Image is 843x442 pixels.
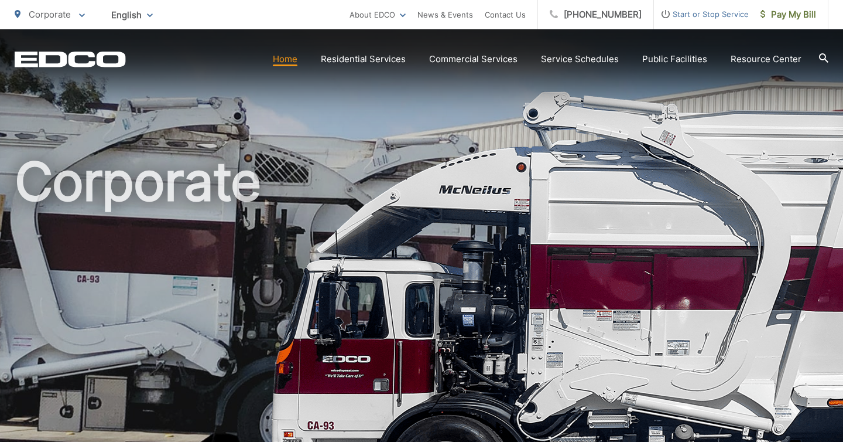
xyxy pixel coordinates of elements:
[731,52,801,66] a: Resource Center
[541,52,619,66] a: Service Schedules
[273,52,297,66] a: Home
[642,52,707,66] a: Public Facilities
[349,8,406,22] a: About EDCO
[15,51,126,67] a: EDCD logo. Return to the homepage.
[29,9,71,20] span: Corporate
[417,8,473,22] a: News & Events
[429,52,518,66] a: Commercial Services
[102,5,162,25] span: English
[321,52,406,66] a: Residential Services
[485,8,526,22] a: Contact Us
[760,8,816,22] span: Pay My Bill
